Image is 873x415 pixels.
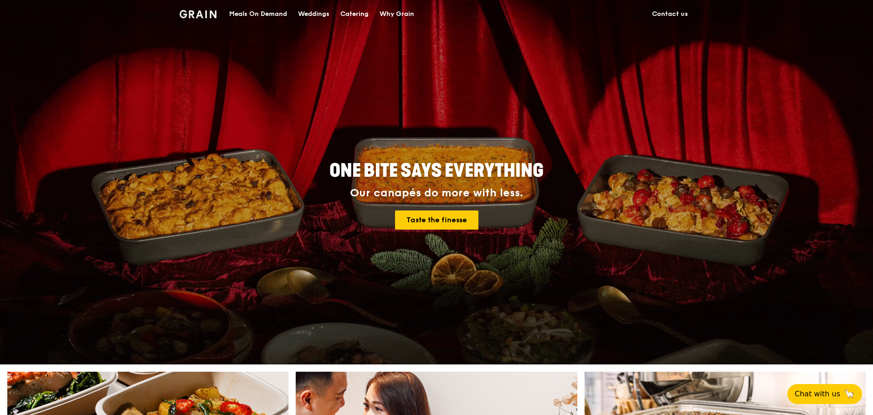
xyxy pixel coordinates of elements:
[298,0,329,28] div: Weddings
[374,0,420,28] a: Why Grain
[844,389,855,400] span: 🦙
[395,210,478,230] a: Taste the finesse
[787,384,862,404] button: Chat with us🦙
[335,0,374,28] a: Catering
[272,187,601,200] div: Our canapés do more with less.
[795,389,840,400] span: Chat with us
[229,0,287,28] div: Meals On Demand
[340,0,369,28] div: Catering
[380,0,414,28] div: Why Grain
[329,160,544,182] span: ONE BITE SAYS EVERYTHING
[647,0,693,28] a: Contact us
[180,10,216,18] img: Grain
[293,0,335,28] a: Weddings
